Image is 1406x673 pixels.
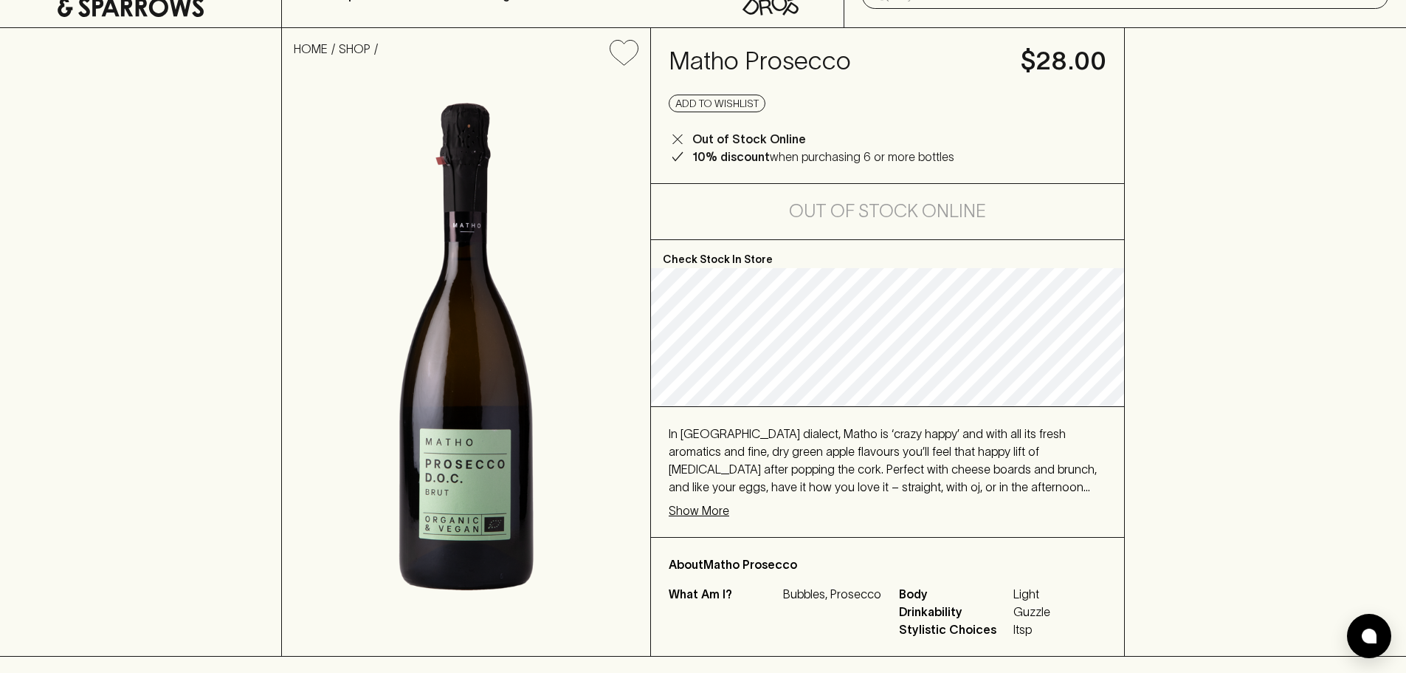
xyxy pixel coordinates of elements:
[339,42,371,55] a: SHOP
[1021,46,1106,77] h4: $28.00
[282,78,650,656] img: 36494.png
[651,240,1124,268] p: Check Stock In Store
[294,42,328,55] a: HOME
[783,585,881,603] p: Bubbles, Prosecco
[669,556,1106,573] p: About Matho Prosecco
[1013,603,1050,621] span: Guzzle
[692,130,806,148] p: Out of Stock Online
[669,427,1097,547] span: In [GEOGRAPHIC_DATA] dialect, Matho is ‘crazy happy’ and with all its fresh aromatics and fine, d...
[899,621,1010,638] span: Stylistic Choices
[669,585,779,603] p: What Am I?
[669,95,765,112] button: Add to wishlist
[669,502,729,519] p: Show More
[604,34,644,72] button: Add to wishlist
[1013,585,1050,603] span: Light
[669,46,1003,77] h4: Matho Prosecco
[692,148,954,165] p: when purchasing 6 or more bottles
[899,603,1010,621] span: Drinkability
[692,150,770,163] b: 10% discount
[1013,621,1050,638] span: Itsp
[899,585,1010,603] span: Body
[789,199,986,223] h5: Out of Stock Online
[1362,629,1376,643] img: bubble-icon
